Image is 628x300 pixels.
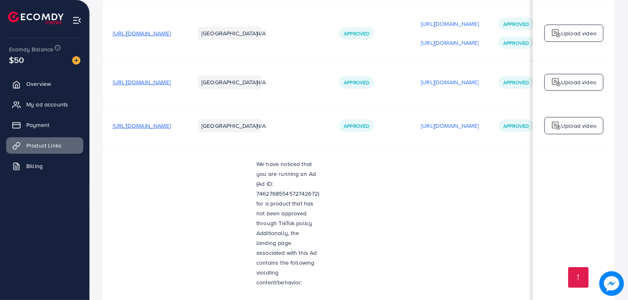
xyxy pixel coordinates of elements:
span: N/A [256,122,266,130]
li: [GEOGRAPHIC_DATA] [198,27,261,40]
a: My ad accounts [6,96,83,113]
li: [GEOGRAPHIC_DATA] [198,119,261,132]
img: image [599,271,624,296]
a: Billing [6,158,83,174]
img: logo [8,12,64,24]
span: N/A [256,29,266,37]
li: [GEOGRAPHIC_DATA] [198,76,261,89]
span: [URL][DOMAIN_NAME] [113,122,171,130]
a: Payment [6,117,83,133]
span: Approved [344,122,369,129]
span: Billing [26,162,43,170]
span: Overview [26,80,51,88]
a: Overview [6,76,83,92]
span: $50 [9,54,24,66]
p: [URL][DOMAIN_NAME] [421,19,479,29]
span: Payment [26,121,49,129]
p: [URL][DOMAIN_NAME] [421,77,479,87]
p: Upload video [561,121,596,131]
p: [URL][DOMAIN_NAME] [421,38,479,48]
span: Approved [503,79,529,86]
span: Ecomdy Balance [9,45,53,53]
span: My ad accounts [26,100,68,108]
a: Product Links [6,137,83,154]
img: menu [72,16,82,25]
p: We have noticed that you are running an Ad (Ad ID: 7462768554572742672) for a product that has no... [256,159,319,287]
span: N/A [256,78,266,86]
span: Approved [503,39,529,46]
p: [URL][DOMAIN_NAME] [421,121,479,131]
span: Product Links [26,141,62,150]
span: Approved [344,30,369,37]
span: Approved [503,122,529,129]
span: [URL][DOMAIN_NAME] [113,29,171,37]
img: image [72,56,80,65]
img: logo [551,77,561,87]
img: logo [551,28,561,38]
p: Upload video [561,28,596,38]
span: [URL][DOMAIN_NAME] [113,78,171,86]
p: Upload video [561,77,596,87]
span: Approved [344,79,369,86]
img: logo [551,121,561,131]
span: Approved [503,21,529,28]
